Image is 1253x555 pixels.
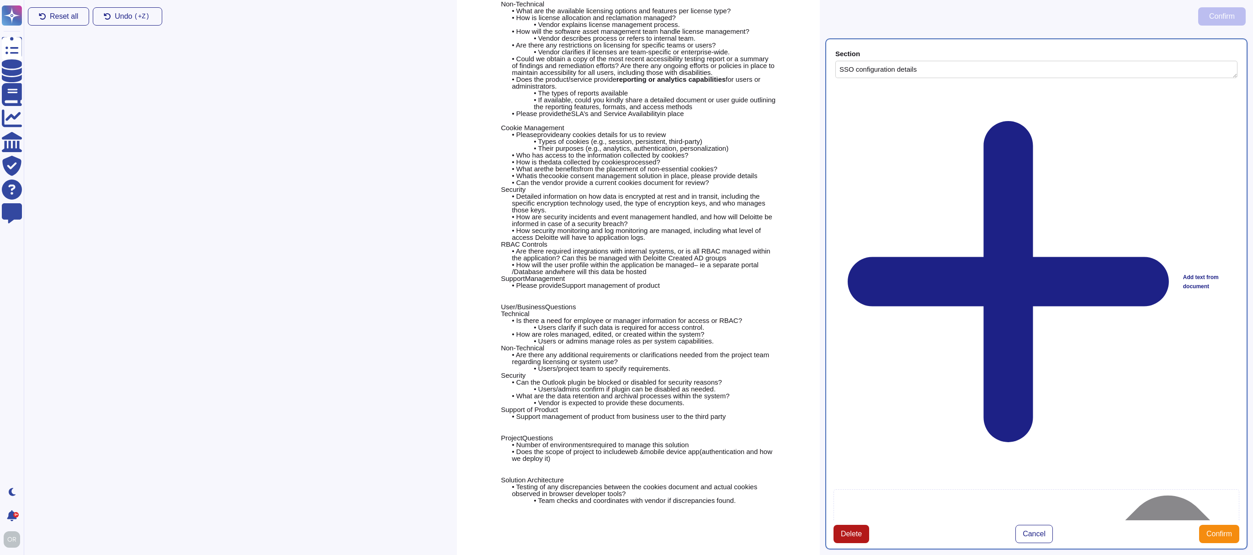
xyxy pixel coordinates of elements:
span: Can the vendor provide a current cookies document for review? [516,179,709,186]
div: Section [835,50,860,57]
span: Does the product/service provide [516,75,616,83]
span: • [512,172,514,180]
span: Who has access to the information collected by cookies? [516,151,689,159]
span: User [501,303,515,311]
span: for users or administrators. [512,75,760,90]
span: where will this data be hosted [557,268,647,275]
span: Technical [501,310,530,317]
span: Is there a need for employee or manager information for access or RBAC? [516,317,742,324]
button: Cancel [1015,525,1053,543]
span: Can the Outlook plugin be blocked or disabled for security reasons? [516,378,722,386]
span: /Business [515,303,545,311]
span: Support management of product from business user to the third party [516,412,726,420]
span: • [512,75,514,83]
span: If available, could you kindly share a detailed document or user guide outlining the reporting fe... [534,96,775,111]
span: • [534,399,536,407]
span: • [534,34,536,42]
span: , please provide details [687,172,757,180]
span: proce [625,158,642,166]
span: • [534,365,536,372]
span: Questions [522,434,553,442]
button: user [2,529,27,550]
div: 9+ [13,512,19,518]
span: Please provide [516,110,562,117]
img: user [4,531,20,548]
span: Are there any restrictions on licensing for specific teams or users? [516,41,716,49]
kbd: ( +Z) [133,13,152,20]
span: SLA’s and Service Availability [571,110,660,117]
span: Are there any additional requirements or clarifications needed from the project team regarding li... [512,351,769,365]
span: • [534,144,536,152]
span: Delete [841,530,862,538]
span: Vendor is expected to provide these documents. [538,399,685,407]
span: the benefits [544,165,579,173]
span: • [512,351,514,359]
span: web & [625,448,644,455]
span: Support [501,275,525,282]
span: Confirm [1209,13,1235,20]
span: • [512,330,514,338]
span: D [516,192,521,200]
span: • [512,41,514,49]
span: • [512,179,514,186]
span: Are there required integrations with internal systems, or is all RBAC managed within the applicat... [512,247,770,262]
span: from the placement of non-essential cookies? [579,165,717,173]
span: • [512,392,514,400]
span: cookie consent management solution in place [548,172,687,180]
span: • [534,137,536,145]
span: required to manage this solution [591,441,689,449]
span: • [512,55,514,63]
span: ssed? [642,158,660,166]
span: H [516,227,521,234]
span: • [512,165,514,173]
span: • [512,281,514,289]
span: • [534,48,536,56]
span: Reset all [50,13,78,20]
span: Database and [514,268,556,275]
span: • [534,323,536,331]
button: Reset all [28,7,89,26]
span: Number of environments [516,441,591,449]
span: Users/admins confirm if plugin can be disabled as needed. [538,385,716,393]
span: data collected by cookies [548,158,625,166]
span: • [534,96,536,104]
span: Users clarify if such data is required for access control. [538,323,704,331]
span: provide [537,131,559,138]
span: • [534,497,536,504]
span: Support management of product [562,281,660,289]
span: Vendor clarifies if licenses are team-specific or enterprise-wide. [538,48,730,56]
span: – ie a separate portal / [512,261,759,275]
span: • [512,317,514,324]
span: Management [525,275,565,282]
span: How are roles managed, edited, or created within the system? [516,330,705,338]
span: How are security incidents and event management handled, and how will Deloitte be informed in cas... [512,213,772,227]
span: Please provide [516,281,562,289]
span: • [534,89,536,97]
span: Types of cookies (e.g., session, persistent, third-party) [538,137,702,145]
span: Security [501,185,526,193]
button: Confirm [1199,525,1239,543]
span: • [512,483,514,491]
span: Cookie Management [501,124,564,132]
span: The types of reports available [538,89,628,97]
textarea: SSO configuration details [835,61,1237,78]
span: • [512,213,514,221]
span: • [512,247,514,255]
span: the [562,110,571,117]
span: How will the user profile within the application be managed [516,261,694,269]
span: etailed information on how data is encrypted at rest and in transit, including the specific encry... [512,192,765,214]
span: Users or admins manage roles as per system capabilities. [538,337,714,345]
span: reporting or analytics capabilities [616,75,726,83]
span: • [534,385,536,393]
span: Confirm [1206,530,1232,538]
span: Testing of any discrepancies between the cookies document and actual cookies observed in browser ... [512,483,757,497]
span: Cancel [1023,530,1046,538]
span: Support of Product [501,406,558,413]
span: Security [501,371,526,379]
span: • [512,448,514,455]
span: What are [516,165,544,173]
span: cope of project to include [549,448,625,455]
span: Users/project team to specify requirements. [538,365,670,372]
span: • [512,110,514,117]
span: • [534,337,536,345]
